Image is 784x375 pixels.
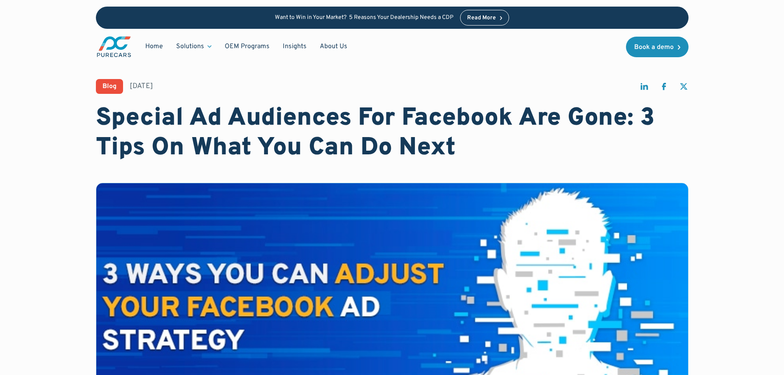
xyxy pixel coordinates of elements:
div: Read More [467,15,496,21]
img: purecars logo [96,35,132,58]
a: Read More [460,10,509,26]
a: OEM Programs [218,39,276,54]
div: Book a demo [634,44,674,51]
a: About Us [313,39,354,54]
h1: Special Ad Audiences For Facebook Are Gone: 3 Tips On What You Can Do Next [96,104,689,163]
a: Book a demo [626,37,689,57]
div: Solutions [170,39,218,54]
div: [DATE] [130,81,153,91]
a: Insights [276,39,313,54]
a: share on twitter [679,82,689,95]
a: main [96,35,132,58]
div: Blog [102,83,116,90]
a: share on facebook [659,82,669,95]
p: Want to Win in Your Market? 5 Reasons Your Dealership Needs a CDP [275,14,454,21]
a: share on linkedin [639,82,649,95]
div: Solutions [176,42,204,51]
a: Home [139,39,170,54]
